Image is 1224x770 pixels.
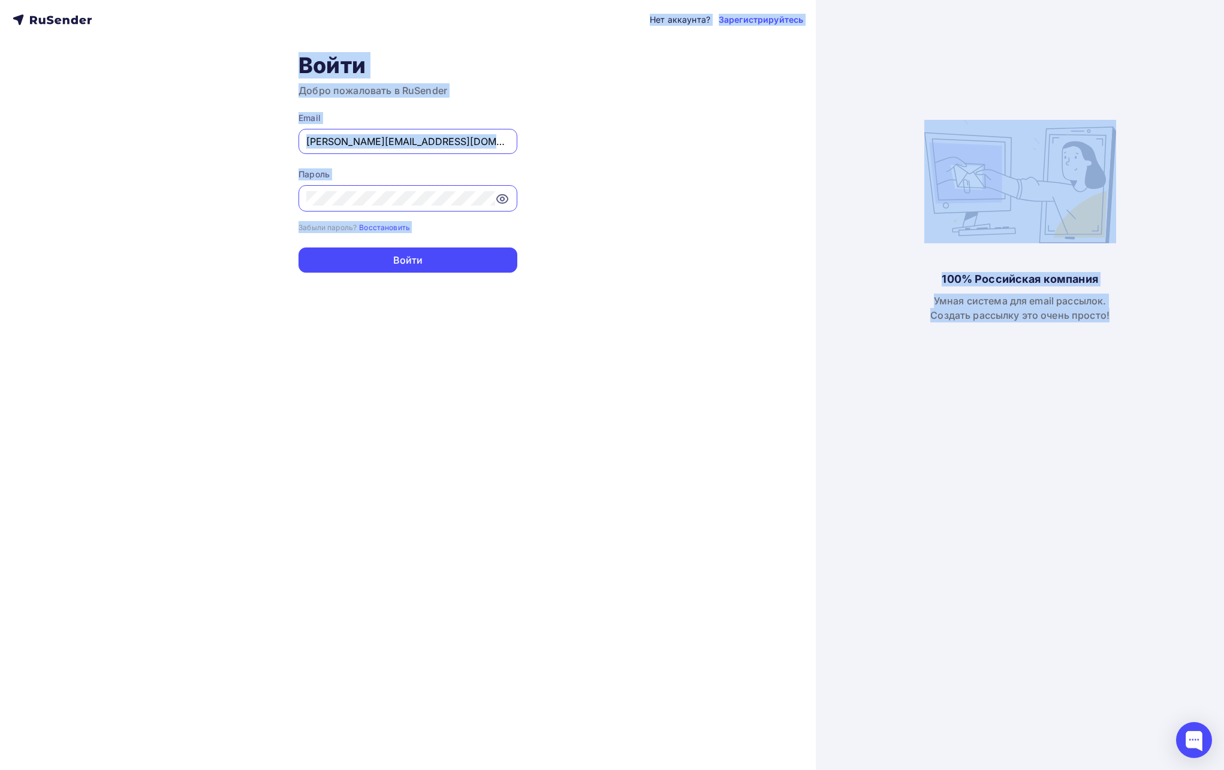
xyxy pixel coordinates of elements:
[650,14,710,26] div: Нет аккаунта?
[942,272,1098,286] div: 100% Российская компания
[299,168,517,180] div: Пароль
[930,294,1110,322] div: Умная система для email рассылок. Создать рассылку это очень просто!
[306,134,510,149] input: Укажите свой email
[299,52,517,78] h1: Войти
[359,222,410,232] a: Восстановить
[359,223,410,232] small: Восстановить
[299,112,517,124] div: Email
[299,247,517,273] button: Войти
[719,14,803,26] a: Зарегистрируйтесь
[299,223,357,232] small: Забыли пароль?
[299,83,517,98] h3: Добро пожаловать в RuSender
